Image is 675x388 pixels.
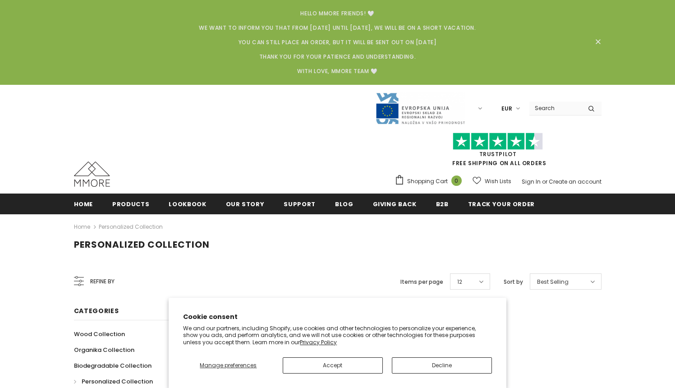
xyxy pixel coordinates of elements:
[183,357,273,374] button: Manage preferences
[74,330,125,338] span: Wood Collection
[395,175,466,188] a: Shopping Cart 0
[375,104,465,112] a: Javni Razpis
[473,173,511,189] a: Wish Lists
[85,67,590,76] p: With Love, MMORE Team 🤍
[74,346,134,354] span: Organika Collection
[82,377,153,386] span: Personalized Collection
[85,38,590,47] p: You can still place an order, but it will be sent out on [DATE]
[85,52,590,61] p: Thank you for your patience and understanding.
[501,104,512,113] span: EUR
[74,194,93,214] a: Home
[407,177,448,186] span: Shopping Cart
[74,306,119,315] span: Categories
[375,92,465,125] img: Javni Razpis
[395,137,602,167] span: FREE SHIPPING ON ALL ORDERS
[74,162,110,187] img: MMORE Cases
[85,9,590,18] p: Hello MMORE Friends! 🤍
[373,200,417,208] span: Giving back
[284,200,316,208] span: support
[283,357,383,374] button: Accept
[99,223,163,231] a: Personalized Collection
[436,194,449,214] a: B2B
[226,194,265,214] a: Our Story
[74,222,90,232] a: Home
[74,361,152,370] span: Biodegradable Collection
[74,200,93,208] span: Home
[183,312,492,322] h2: Cookie consent
[169,200,206,208] span: Lookbook
[74,238,210,251] span: Personalized Collection
[335,200,354,208] span: Blog
[468,194,535,214] a: Track your order
[537,277,569,286] span: Best Selling
[373,194,417,214] a: Giving back
[457,277,462,286] span: 12
[200,361,257,369] span: Manage preferences
[549,178,602,185] a: Create an account
[90,277,115,286] span: Refine by
[392,357,492,374] button: Decline
[522,178,541,185] a: Sign In
[284,194,316,214] a: support
[453,133,543,150] img: Trust Pilot Stars
[226,200,265,208] span: Our Story
[485,177,511,186] span: Wish Lists
[479,150,517,158] a: Trustpilot
[112,194,149,214] a: Products
[468,200,535,208] span: Track your order
[529,102,581,115] input: Search Site
[451,176,462,186] span: 0
[74,326,125,342] a: Wood Collection
[300,338,337,346] a: Privacy Policy
[504,277,523,286] label: Sort by
[112,200,149,208] span: Products
[169,194,206,214] a: Lookbook
[85,23,590,32] p: We want to inform you that from [DATE] until [DATE], we will be on a short vacation.
[74,342,134,358] a: Organika Collection
[542,178,547,185] span: or
[335,194,354,214] a: Blog
[436,200,449,208] span: B2B
[74,358,152,374] a: Biodegradable Collection
[183,325,492,346] p: We and our partners, including Shopify, use cookies and other technologies to personalize your ex...
[400,277,443,286] label: Items per page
